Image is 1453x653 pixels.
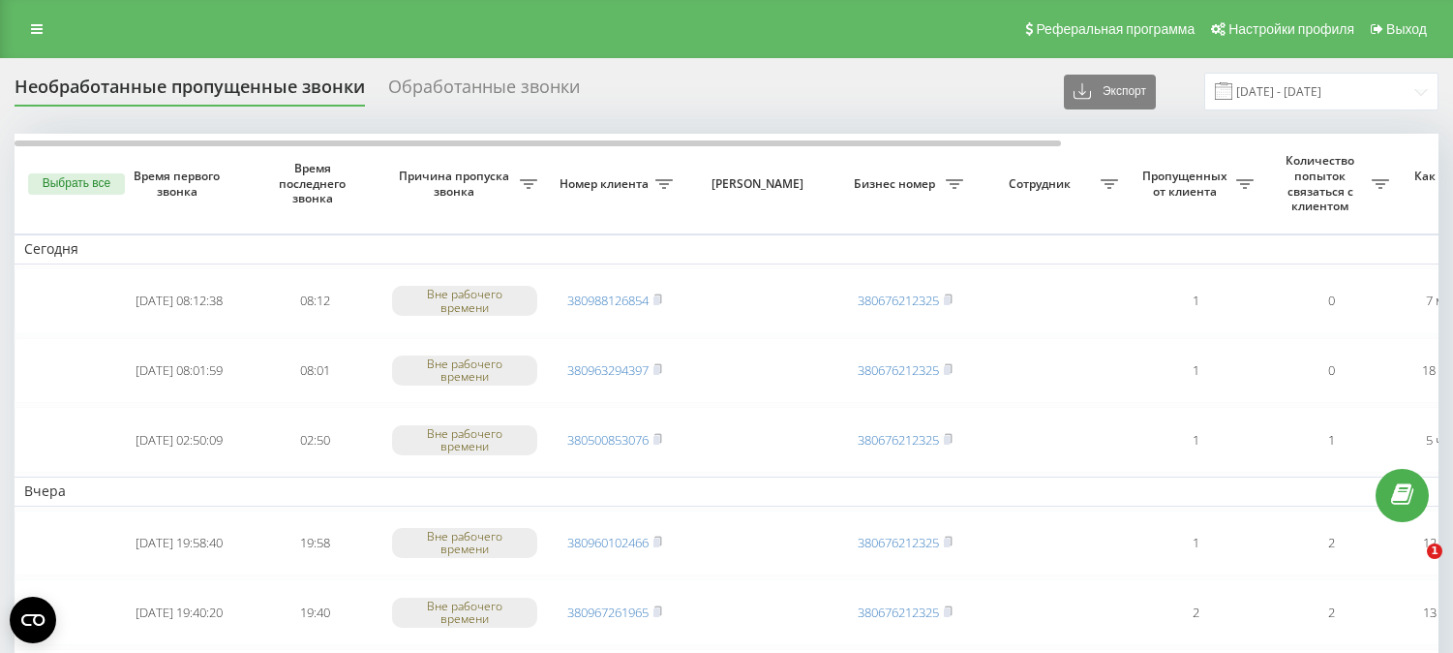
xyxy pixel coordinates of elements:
[858,431,939,449] a: 380676212325
[1263,338,1399,404] td: 0
[247,511,382,576] td: 19:58
[567,604,649,621] a: 380967261965
[858,292,939,309] a: 380676212325
[699,176,821,192] span: [PERSON_NAME]
[392,598,537,627] div: Вне рабочего времени
[392,528,537,557] div: Вне рабочего времени
[111,511,247,576] td: [DATE] 19:58:40
[858,361,939,379] a: 380676212325
[392,286,537,315] div: Вне рабочего времени
[858,534,939,551] a: 380676212325
[847,176,946,192] span: Бизнес номер
[567,431,649,449] a: 380500853076
[1128,338,1263,404] td: 1
[1273,153,1372,213] span: Количество попыток связаться с клиентом
[567,292,649,309] a: 380988126854
[983,176,1101,192] span: Сотрудник
[557,176,655,192] span: Номер клиента
[247,338,382,404] td: 08:01
[392,356,537,385] div: Вне рабочего времени
[1263,511,1399,576] td: 2
[1387,544,1434,590] iframe: Intercom live chat
[1263,268,1399,334] td: 0
[1228,21,1354,37] span: Настройки профиля
[1263,579,1399,645] td: 2
[1036,21,1195,37] span: Реферальная программа
[247,268,382,334] td: 08:12
[262,161,367,206] span: Время последнего звонка
[111,268,247,334] td: [DATE] 08:12:38
[1128,407,1263,473] td: 1
[111,338,247,404] td: [DATE] 08:01:59
[1263,407,1399,473] td: 1
[247,407,382,473] td: 02:50
[127,169,231,199] span: Время первого звонка
[567,361,649,379] a: 380963294397
[247,579,382,645] td: 19:40
[1128,579,1263,645] td: 2
[111,579,247,645] td: [DATE] 19:40:20
[858,604,939,621] a: 380676212325
[388,77,580,107] div: Обработанные звонки
[111,407,247,473] td: [DATE] 02:50:09
[10,597,56,643] button: Open CMP widget
[567,534,649,551] a: 380960102466
[15,77,365,107] div: Необработанные пропущенные звонки
[1064,75,1156,109] button: Экспорт
[1137,169,1236,199] span: Пропущенных от клиента
[1128,511,1263,576] td: 1
[28,173,125,195] button: Выбрать все
[1128,268,1263,334] td: 1
[392,169,520,199] span: Причина пропуска звонка
[392,425,537,454] div: Вне рабочего времени
[1386,21,1427,37] span: Выход
[1427,544,1442,559] span: 1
